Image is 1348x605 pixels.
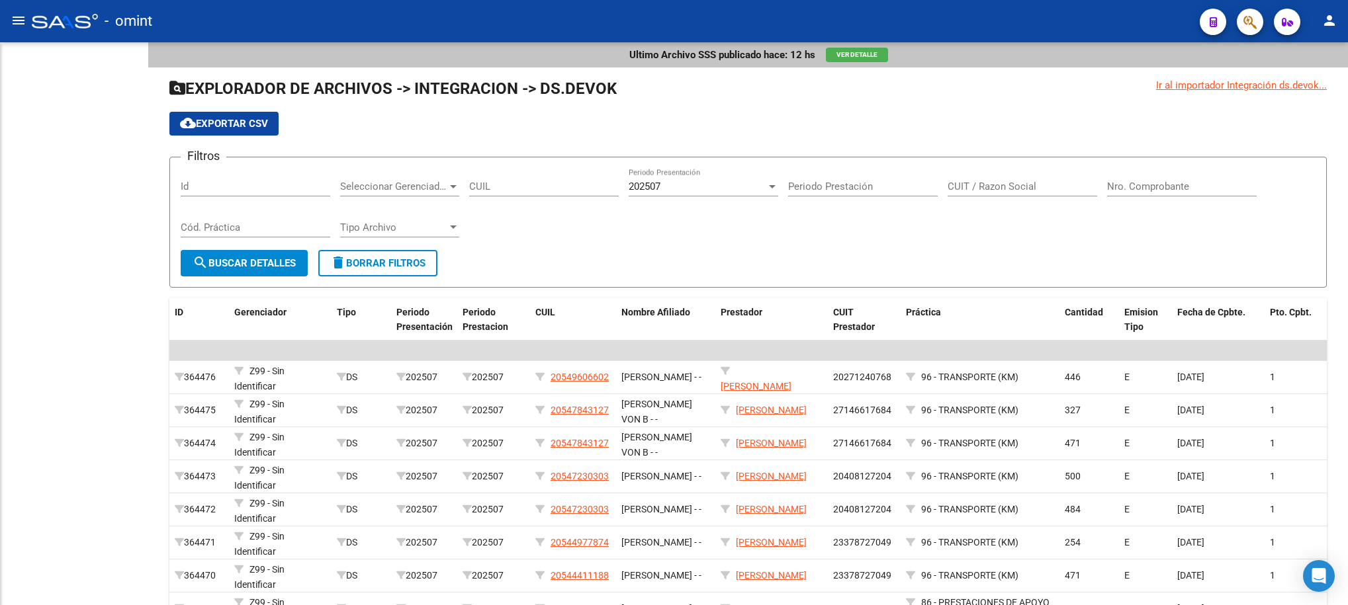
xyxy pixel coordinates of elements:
[551,504,609,514] span: 20547230303
[330,255,346,270] mat-icon: delete
[833,537,891,547] span: 23378727049
[463,469,525,484] div: 202507
[332,298,391,342] datatable-header-cell: Tipo
[621,537,701,547] span: [PERSON_NAME] - -
[234,465,285,491] span: Z99 - Sin Identificar
[921,537,1018,547] span: 96 - TRANSPORTE (KM)
[715,298,828,342] datatable-header-cell: Prestador
[551,537,609,547] span: 20544977874
[1270,570,1275,581] span: 1
[1265,298,1337,342] datatable-header-cell: Pto. Cpbt.
[330,257,426,269] span: Borrar Filtros
[1177,405,1204,415] span: [DATE]
[828,298,901,342] datatable-header-cell: CUIT Prestador
[175,535,224,550] div: 364471
[1124,570,1130,581] span: E
[337,502,386,517] div: DS
[234,498,285,524] span: Z99 - Sin Identificar
[1270,537,1275,547] span: 1
[621,432,692,458] span: [PERSON_NAME] VON B - -
[736,471,807,481] span: [PERSON_NAME]
[169,79,617,98] span: EXPLORADOR DE ARCHIVOS -> INTEGRACION -> DS.DEVOK
[621,570,701,581] span: [PERSON_NAME] - -
[1270,307,1312,317] span: Pto. Cpbt.
[1065,504,1081,514] span: 484
[1177,504,1204,514] span: [DATE]
[833,307,875,333] span: CUIT Prestador
[551,372,609,382] span: 20549606602
[1065,570,1081,581] span: 471
[1059,298,1119,342] datatable-header-cell: Cantidad
[229,298,332,342] datatable-header-cell: Gerenciador
[105,7,152,36] span: - omint
[1124,438,1130,448] span: E
[175,403,224,418] div: 364475
[175,370,224,385] div: 364476
[1270,372,1275,382] span: 1
[337,469,386,484] div: DS
[833,405,891,415] span: 27146617684
[340,222,447,233] span: Tipo Archivo
[180,115,196,131] mat-icon: cloud_download
[1177,570,1204,581] span: [DATE]
[921,471,1018,481] span: 96 - TRANSPORTE (KM)
[736,405,807,415] span: [PERSON_NAME]
[391,298,457,342] datatable-header-cell: Periodo Presentación
[621,504,701,514] span: [PERSON_NAME] - -
[318,250,437,276] button: Borrar Filtros
[337,307,356,317] span: Tipo
[337,370,386,385] div: DS
[234,432,285,458] span: Z99 - Sin Identificar
[1124,504,1130,514] span: E
[396,307,453,333] span: Periodo Presentación
[180,118,268,130] span: Exportar CSV
[551,438,609,448] span: 20547843127
[463,535,525,550] div: 202507
[463,370,525,385] div: 202507
[1177,372,1204,382] span: [DATE]
[833,504,891,514] span: 20408127204
[736,504,807,514] span: [PERSON_NAME]
[1177,438,1204,448] span: [DATE]
[175,568,224,583] div: 364470
[1065,471,1081,481] span: 500
[1124,372,1130,382] span: E
[234,399,285,424] span: Z99 - Sin Identificar
[616,298,715,342] datatable-header-cell: Nombre Afiliado
[175,502,224,517] div: 364472
[175,307,183,317] span: ID
[721,381,791,407] span: [PERSON_NAME] [PERSON_NAME]
[396,535,452,550] div: 202507
[463,502,525,517] div: 202507
[535,307,555,317] span: CUIL
[1172,298,1265,342] datatable-header-cell: Fecha de Cpbte.
[234,564,285,590] span: Z99 - Sin Identificar
[396,436,452,451] div: 202507
[1065,307,1103,317] span: Cantidad
[921,438,1018,448] span: 96 - TRANSPORTE (KM)
[193,255,208,270] mat-icon: search
[921,504,1018,514] span: 96 - TRANSPORTE (KM)
[530,298,616,342] datatable-header-cell: CUIL
[175,469,224,484] div: 364473
[833,471,891,481] span: 20408127204
[629,181,660,192] span: 202507
[1124,405,1130,415] span: E
[721,307,762,317] span: Prestador
[1065,537,1081,547] span: 254
[337,436,386,451] div: DS
[396,403,452,418] div: 202507
[463,568,525,583] div: 202507
[621,399,692,424] span: [PERSON_NAME] VON B - -
[169,298,229,342] datatable-header-cell: ID
[1270,405,1275,415] span: 1
[1124,471,1130,481] span: E
[921,405,1018,415] span: 96 - TRANSPORTE (KM)
[551,405,609,415] span: 20547843127
[826,48,888,62] button: Ver Detalle
[621,372,701,382] span: [PERSON_NAME] - -
[836,51,877,58] span: Ver Detalle
[921,570,1018,581] span: 96 - TRANSPORTE (KM)
[736,570,807,581] span: [PERSON_NAME]
[551,570,609,581] span: 20544411188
